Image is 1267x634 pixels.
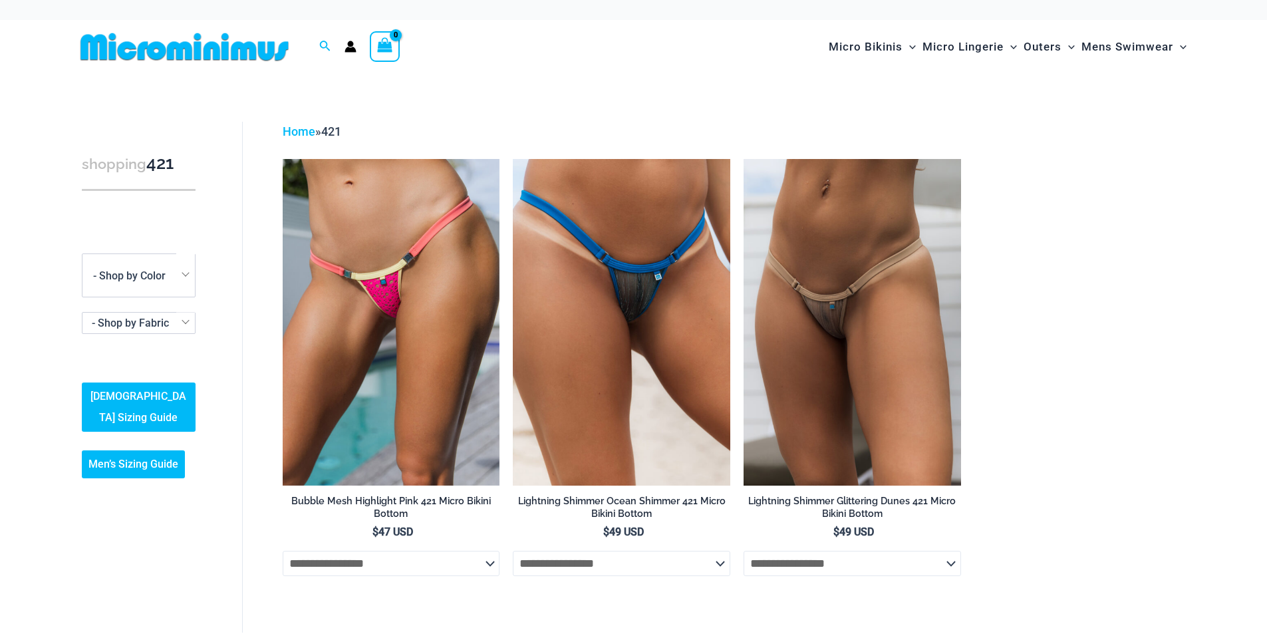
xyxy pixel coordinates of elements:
a: View Shopping Cart, empty [370,31,400,62]
span: - Shop by Color [93,269,166,282]
a: Mens SwimwearMenu ToggleMenu Toggle [1078,27,1190,67]
span: $ [833,526,839,538]
h2: Lightning Shimmer Glittering Dunes 421 Micro Bikini Bottom [744,495,961,520]
span: - Shop by Fabric [82,313,195,333]
a: Home [283,124,315,138]
span: - Shop by Color [82,254,195,297]
span: Micro Lingerie [922,30,1004,64]
a: Bubble Mesh Highlight Pink 421 Micro Bikini Bottom [283,495,500,525]
span: Mens Swimwear [1081,30,1173,64]
span: Micro Bikinis [829,30,903,64]
span: » [283,124,341,138]
a: [DEMOGRAPHIC_DATA] Sizing Guide [82,383,196,432]
span: $ [372,526,378,538]
img: Bubble Mesh Highlight Pink 421 Micro 01 [283,159,500,485]
bdi: 49 USD [833,526,874,538]
bdi: 49 USD [603,526,644,538]
a: Account icon link [345,41,356,53]
span: Menu Toggle [1061,30,1075,64]
a: Search icon link [319,39,331,55]
h3: 421 [82,152,196,176]
h2: Lightning Shimmer Ocean Shimmer 421 Micro Bikini Bottom [513,495,730,520]
span: shopping [82,156,146,172]
h2: Bubble Mesh Highlight Pink 421 Micro Bikini Bottom [283,495,500,520]
a: Micro LingerieMenu ToggleMenu Toggle [919,27,1020,67]
a: Men’s Sizing Guide [82,450,185,478]
a: Lightning Shimmer Glittering Dunes 421 Micro Bikini Bottom [744,495,961,525]
img: MM SHOP LOGO FLAT [75,32,294,62]
span: 421 [321,124,341,138]
a: Lightning Shimmer Glittering Dunes 421 Micro 01Lightning Shimmer Glittering Dunes 317 Tri Top 421... [744,159,961,485]
span: Menu Toggle [1004,30,1017,64]
a: Lightning Shimmer Ocean Shimmer 421 Micro Bikini Bottom [513,495,730,525]
span: $ [603,526,609,538]
span: - Shop by Fabric [82,312,196,334]
img: Lightning Shimmer Ocean Shimmer 421 Micro 01 [513,159,730,485]
a: Bubble Mesh Highlight Pink 421 Micro 01Bubble Mesh Highlight Pink 421 Micro 02Bubble Mesh Highlig... [283,159,500,485]
bdi: 47 USD [372,526,413,538]
span: - Shop by Color [82,253,196,297]
nav: Site Navigation [823,25,1193,69]
span: - Shop by Fabric [92,317,169,329]
img: Lightning Shimmer Glittering Dunes 421 Micro 01 [744,159,961,485]
a: Lightning Shimmer Ocean Shimmer 421 Micro 01Lightning Shimmer Ocean Shimmer 421 Micro 02Lightning... [513,159,730,485]
span: Outers [1024,30,1061,64]
span: Menu Toggle [903,30,916,64]
span: Menu Toggle [1173,30,1187,64]
a: OutersMenu ToggleMenu Toggle [1020,27,1078,67]
a: Micro BikinisMenu ToggleMenu Toggle [825,27,919,67]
